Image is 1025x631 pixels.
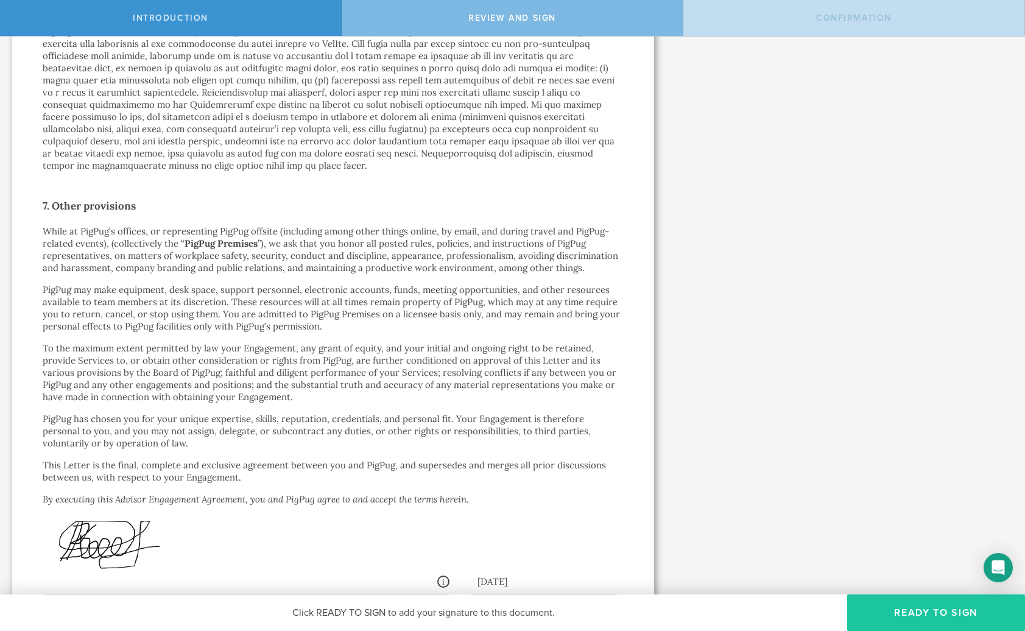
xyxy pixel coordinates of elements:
[816,13,892,23] span: Confirmation
[43,225,624,274] p: While at PigPug’s offices, or representing PigPug offsite (including among other things online, b...
[43,342,624,403] p: To the maximum extent permitted by law your Engagement, any grant of equity, and your initial and...
[43,284,624,333] p: PigPug may make equipment, desk space, support personnel, electronic accounts, funds, meeting opp...
[468,13,556,23] span: Review and Sign
[49,521,325,597] img: D1nrwbsxF7mPAAAAAElFTkSuQmCC
[471,563,616,594] div: [DATE]
[133,13,208,23] span: Introduction
[43,1,624,172] p: This Letter and the circumstances of your Engagement, including all controversies and disputes co...
[43,196,624,216] h2: 7. Other provisions
[185,238,258,249] strong: PigPug Premises
[847,594,1025,631] button: Ready to Sign
[43,459,624,484] p: This Letter is the final, complete and exclusive agreement between you and PigPug, and supersedes...
[43,493,468,505] em: By executing this Advisor Engagement Agreement, you and PigPug agree to and accept the terms herein.
[984,553,1013,582] div: Open Intercom Messenger
[43,413,624,449] p: PigPug has chosen you for your unique expertise, skills, reputation, credentials, and personal fi...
